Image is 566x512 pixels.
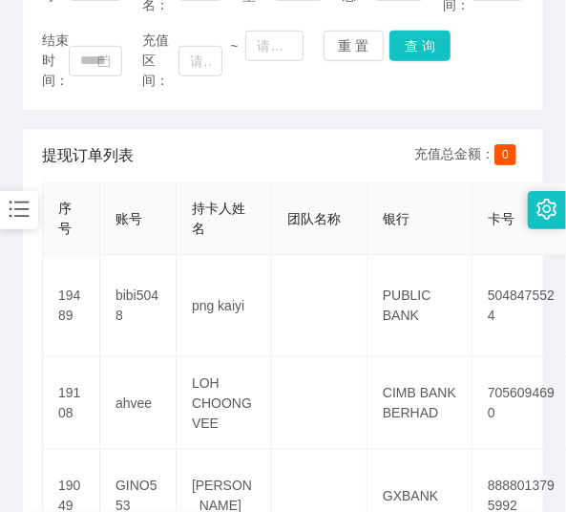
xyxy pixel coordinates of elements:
[58,201,72,236] span: 序号
[42,31,69,91] span: 结束时间：
[367,255,472,357] td: PUBLIC BANK
[488,211,514,226] span: 卡号
[177,255,272,357] td: png kaiyi
[287,211,341,226] span: 团队名称
[7,197,31,222] i: 图标: bars
[245,31,303,61] input: 请输入最大值为
[43,255,100,357] td: 19489
[324,31,385,61] button: 重 置
[367,357,472,450] td: CIMB BANK BERHAD
[42,144,134,167] span: 提现订单列表
[97,54,111,68] i: 图标: calendar
[414,144,524,167] div: 充值总金额：
[389,31,451,61] button: 查 询
[115,211,142,226] span: 账号
[178,46,223,76] input: 请输入最小值为
[383,211,409,226] span: 银行
[222,36,245,56] span: ~
[100,255,177,357] td: bibi5048
[192,201,245,236] span: 持卡人姓名
[494,144,516,165] span: 0
[536,199,557,220] i: 图标: setting
[43,357,100,450] td: 19108
[100,357,177,450] td: ahvee
[142,31,178,91] span: 充值区间：
[177,357,272,450] td: LOH CHOONG VEE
